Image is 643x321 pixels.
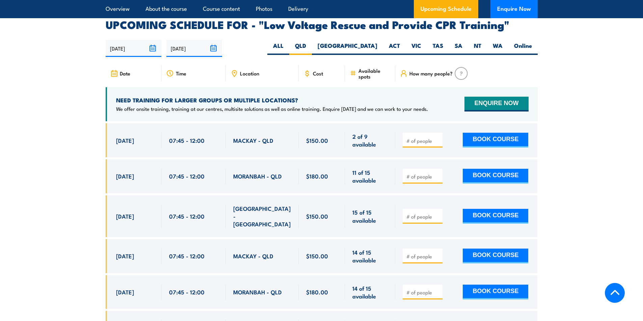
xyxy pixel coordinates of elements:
[233,288,282,296] span: MORANBAH - QLD
[116,96,428,104] h4: NEED TRAINING FOR LARGER GROUPS OR MULTIPLE LOCATIONS?
[508,42,538,55] label: Online
[267,42,289,55] label: ALL
[463,133,528,148] button: BOOK COURSE
[306,288,328,296] span: $180.00
[116,172,134,180] span: [DATE]
[352,248,388,264] span: 14 of 15 available
[352,208,388,224] span: 15 of 15 available
[313,70,323,76] span: Cost
[383,42,406,55] label: ACT
[406,213,440,220] input: # of people
[312,42,383,55] label: [GEOGRAPHIC_DATA]
[406,137,440,144] input: # of people
[106,40,161,57] input: From date
[406,42,427,55] label: VIC
[306,136,328,144] span: $150.00
[427,42,449,55] label: TAS
[233,136,273,144] span: MACKAY - QLD
[169,252,205,260] span: 07:45 - 12:00
[463,209,528,224] button: BOOK COURSE
[120,70,130,76] span: Date
[463,169,528,184] button: BOOK COURSE
[289,42,312,55] label: QLD
[116,212,134,220] span: [DATE]
[240,70,259,76] span: Location
[487,42,508,55] label: WA
[306,172,328,180] span: $180.00
[352,284,388,300] span: 14 of 15 available
[116,105,428,112] p: We offer onsite training, training at our centres, multisite solutions as well as online training...
[352,132,388,148] span: 2 of 9 available
[116,288,134,296] span: [DATE]
[169,172,205,180] span: 07:45 - 12:00
[406,253,440,260] input: # of people
[406,289,440,296] input: # of people
[358,68,391,79] span: Available spots
[169,288,205,296] span: 07:45 - 12:00
[233,204,291,228] span: [GEOGRAPHIC_DATA] - [GEOGRAPHIC_DATA]
[176,70,186,76] span: Time
[233,172,282,180] span: MORANBAH - QLD
[166,40,222,57] input: To date
[116,252,134,260] span: [DATE]
[463,249,528,263] button: BOOK COURSE
[169,136,205,144] span: 07:45 - 12:00
[116,136,134,144] span: [DATE]
[468,42,487,55] label: NT
[169,212,205,220] span: 07:45 - 12:00
[409,70,453,76] span: How many people?
[306,212,328,220] span: $150.00
[406,173,440,180] input: # of people
[352,168,388,184] span: 11 of 15 available
[306,252,328,260] span: $150.00
[449,42,468,55] label: SA
[233,252,273,260] span: MACKAY - QLD
[464,97,528,111] button: ENQUIRE NOW
[106,20,538,29] h2: UPCOMING SCHEDULE FOR - "Low Voltage Rescue and Provide CPR Training"
[463,285,528,299] button: BOOK COURSE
